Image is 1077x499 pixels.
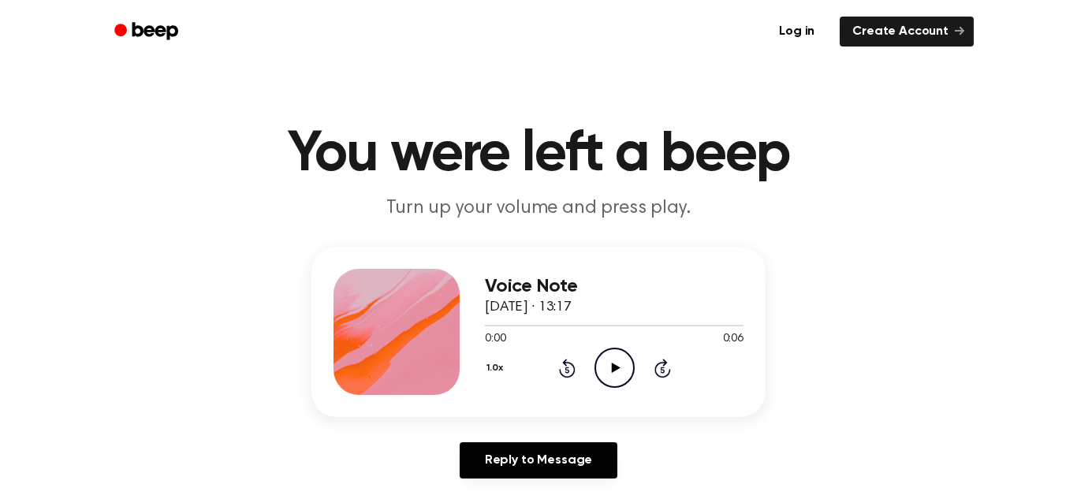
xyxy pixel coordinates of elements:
[723,331,743,348] span: 0:06
[485,355,509,382] button: 1.0x
[763,13,830,50] a: Log in
[485,300,572,315] span: [DATE] · 13:17
[460,442,617,479] a: Reply to Message
[485,276,743,297] h3: Voice Note
[135,126,942,183] h1: You were left a beep
[485,331,505,348] span: 0:00
[840,17,974,47] a: Create Account
[236,196,841,222] p: Turn up your volume and press play.
[103,17,192,47] a: Beep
